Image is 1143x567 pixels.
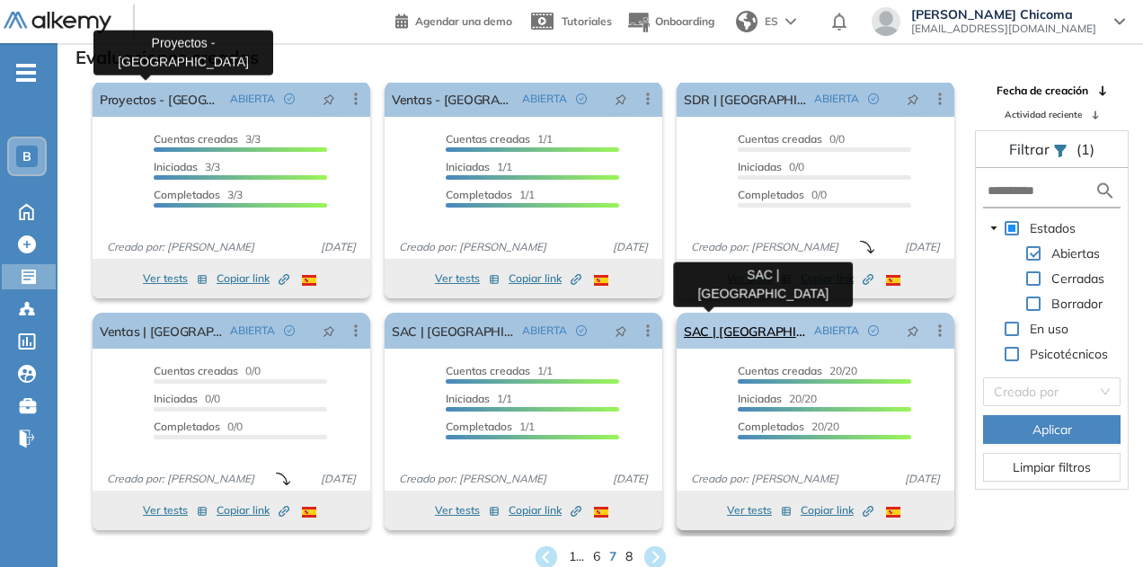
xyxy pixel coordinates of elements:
[509,500,581,521] button: Copiar link
[1051,270,1104,287] span: Cerradas
[569,547,584,566] span: 1 ...
[16,71,36,75] i: -
[1077,138,1094,160] span: (1)
[323,92,335,106] span: pushpin
[446,188,535,201] span: 1/1
[284,93,295,104] span: check-circle
[684,471,846,487] span: Creado por: [PERSON_NAME]
[154,420,220,433] span: Completados
[446,364,530,377] span: Cuentas creadas
[1030,321,1068,337] span: En uso
[1026,318,1072,340] span: En uso
[893,316,933,345] button: pushpin
[1030,346,1108,362] span: Psicotécnicos
[1026,217,1079,239] span: Estados
[738,188,804,201] span: Completados
[154,188,220,201] span: Completados
[284,325,295,336] span: check-circle
[576,93,587,104] span: check-circle
[594,507,608,518] img: ESP
[100,471,261,487] span: Creado por: [PERSON_NAME]
[217,502,289,518] span: Copiar link
[1048,243,1103,264] span: Abiertas
[154,132,238,146] span: Cuentas creadas
[154,392,220,405] span: 0/0
[323,323,335,338] span: pushpin
[801,502,873,518] span: Copiar link
[154,364,238,377] span: Cuentas creadas
[446,132,553,146] span: 1/1
[736,11,758,32] img: world
[738,160,804,173] span: 0/0
[785,18,796,25] img: arrow
[415,14,512,28] span: Agendar una demo
[446,160,512,173] span: 1/1
[727,500,792,521] button: Ver tests
[997,83,1088,99] span: Fecha de creación
[625,547,633,566] span: 8
[626,3,714,41] button: Onboarding
[684,313,807,349] a: SAC | [GEOGRAPHIC_DATA]
[100,81,223,117] a: Proyectos - [GEOGRAPHIC_DATA]
[154,160,198,173] span: Iniciadas
[738,420,839,433] span: 20/20
[989,224,998,233] span: caret-down
[601,316,641,345] button: pushpin
[615,92,627,106] span: pushpin
[392,313,515,349] a: SAC | [GEOGRAPHIC_DATA]
[217,268,289,289] button: Copiar link
[907,323,919,338] span: pushpin
[4,12,111,34] img: Logo
[100,313,223,349] a: Ventas | [GEOGRAPHIC_DATA]
[594,275,608,286] img: ESP
[738,160,782,173] span: Iniciadas
[509,270,581,287] span: Copiar link
[446,132,530,146] span: Cuentas creadas
[1048,293,1106,315] span: Borrador
[154,160,220,173] span: 3/3
[1051,245,1100,261] span: Abiertas
[738,364,857,377] span: 20/20
[217,500,289,521] button: Copiar link
[606,471,655,487] span: [DATE]
[1026,343,1112,365] span: Psicotécnicos
[154,132,261,146] span: 3/3
[1051,296,1103,312] span: Borrador
[1048,268,1108,289] span: Cerradas
[509,268,581,289] button: Copiar link
[1030,220,1076,236] span: Estados
[22,149,31,164] span: B
[143,500,208,521] button: Ver tests
[435,268,500,289] button: Ver tests
[609,547,616,566] span: 7
[593,547,600,566] span: 6
[446,160,490,173] span: Iniciadas
[230,323,275,339] span: ABIERTA
[898,471,947,487] span: [DATE]
[230,91,275,107] span: ABIERTA
[576,325,587,336] span: check-circle
[154,420,243,433] span: 0/0
[1005,108,1082,121] span: Actividad reciente
[684,81,807,117] a: SDR | [GEOGRAPHIC_DATA]
[868,325,879,336] span: check-circle
[886,507,900,518] img: ESP
[601,84,641,113] button: pushpin
[1009,140,1053,158] span: Filtrar
[446,364,553,377] span: 1/1
[154,364,261,377] span: 0/0
[509,502,581,518] span: Copiar link
[886,275,900,286] img: ESP
[302,275,316,286] img: ESP
[154,392,198,405] span: Iniciadas
[738,364,822,377] span: Cuentas creadas
[446,420,512,433] span: Completados
[801,500,873,521] button: Copiar link
[898,239,947,255] span: [DATE]
[738,132,845,146] span: 0/0
[814,91,859,107] span: ABIERTA
[684,239,846,255] span: Creado por: [PERSON_NAME]
[392,81,515,117] a: Ventas - [GEOGRAPHIC_DATA]
[738,132,822,146] span: Cuentas creadas
[983,415,1121,444] button: Aplicar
